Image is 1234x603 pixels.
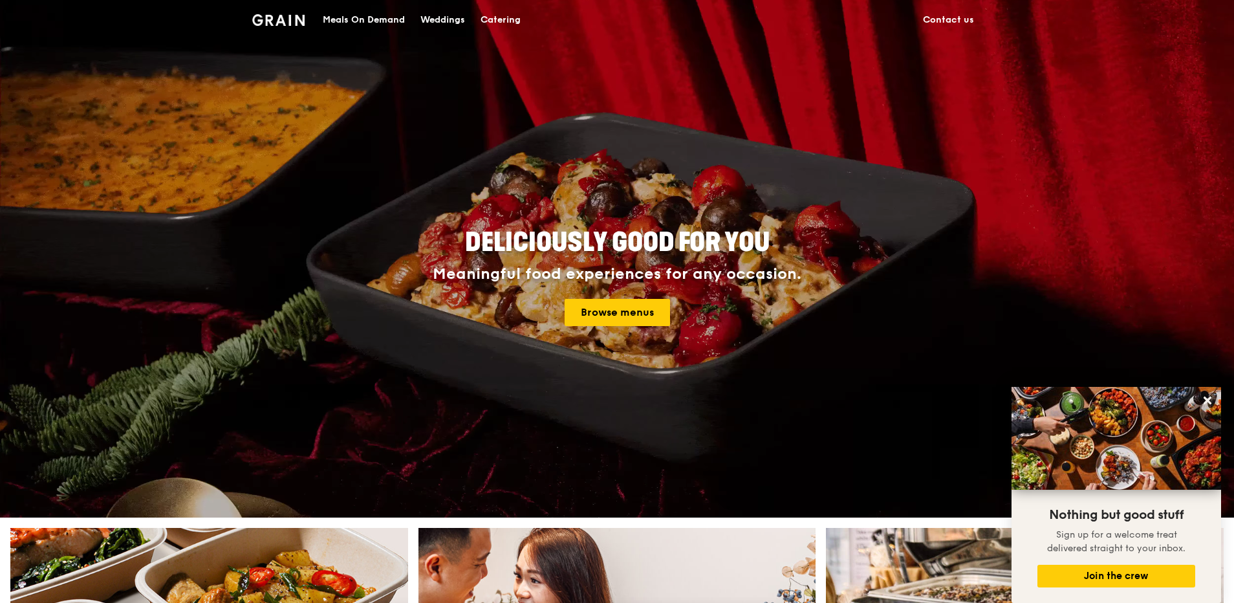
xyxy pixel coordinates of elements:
button: Join the crew [1037,565,1195,587]
span: Nothing but good stuff [1049,507,1184,523]
img: DSC07876-Edit02-Large.jpeg [1012,387,1221,490]
a: Catering [473,1,528,39]
span: Sign up for a welcome treat delivered straight to your inbox. [1047,529,1185,554]
div: Catering [481,1,521,39]
a: Browse menus [565,299,670,326]
span: Deliciously good for you [465,227,770,258]
a: Weddings [413,1,473,39]
div: Weddings [420,1,465,39]
img: Grain [252,14,305,26]
div: Meaningful food experiences for any occasion. [384,265,850,283]
div: Meals On Demand [323,1,405,39]
a: Contact us [915,1,982,39]
button: Close [1197,390,1218,411]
